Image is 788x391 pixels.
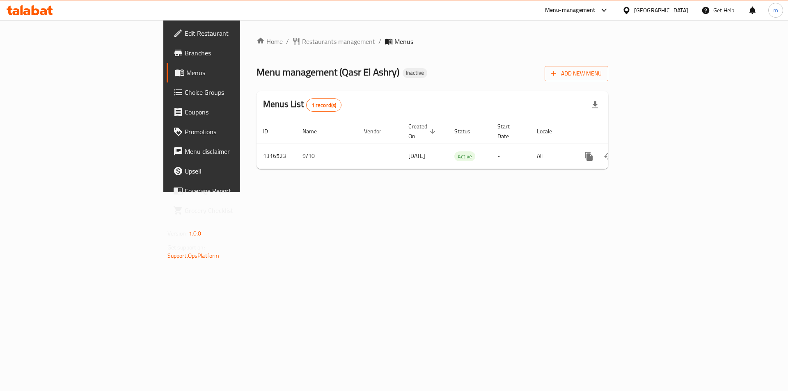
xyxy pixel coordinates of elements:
[403,68,427,78] div: Inactive
[306,98,342,112] div: Total records count
[408,121,438,141] span: Created On
[579,146,599,166] button: more
[185,127,289,137] span: Promotions
[454,152,475,161] span: Active
[167,250,220,261] a: Support.OpsPlatform
[167,181,295,201] a: Coverage Report
[263,98,341,112] h2: Menus List
[573,119,664,144] th: Actions
[302,126,328,136] span: Name
[185,107,289,117] span: Coupons
[545,66,608,81] button: Add New Menu
[551,69,602,79] span: Add New Menu
[185,146,289,156] span: Menu disclaimer
[167,161,295,181] a: Upsell
[167,242,205,253] span: Get support on:
[185,186,289,196] span: Coverage Report
[403,69,427,76] span: Inactive
[185,48,289,58] span: Branches
[394,37,413,46] span: Menus
[497,121,520,141] span: Start Date
[296,144,357,169] td: 9/10
[167,142,295,161] a: Menu disclaimer
[634,6,688,15] div: [GEOGRAPHIC_DATA]
[189,228,202,239] span: 1.0.0
[378,37,381,46] li: /
[537,126,563,136] span: Locale
[773,6,778,15] span: m
[167,201,295,220] a: Grocery Checklist
[167,102,295,122] a: Coupons
[167,23,295,43] a: Edit Restaurant
[167,122,295,142] a: Promotions
[408,151,425,161] span: [DATE]
[167,43,295,63] a: Branches
[167,63,295,82] a: Menus
[454,151,475,161] div: Active
[263,126,279,136] span: ID
[167,228,188,239] span: Version:
[185,28,289,38] span: Edit Restaurant
[530,144,573,169] td: All
[185,87,289,97] span: Choice Groups
[364,126,392,136] span: Vendor
[585,95,605,115] div: Export file
[307,101,341,109] span: 1 record(s)
[185,166,289,176] span: Upsell
[186,68,289,78] span: Menus
[545,5,596,15] div: Menu-management
[185,206,289,215] span: Grocery Checklist
[454,126,481,136] span: Status
[167,82,295,102] a: Choice Groups
[257,63,399,81] span: Menu management ( Qasr El Ashry )
[257,119,664,169] table: enhanced table
[302,37,375,46] span: Restaurants management
[257,37,608,46] nav: breadcrumb
[292,37,375,46] a: Restaurants management
[491,144,530,169] td: -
